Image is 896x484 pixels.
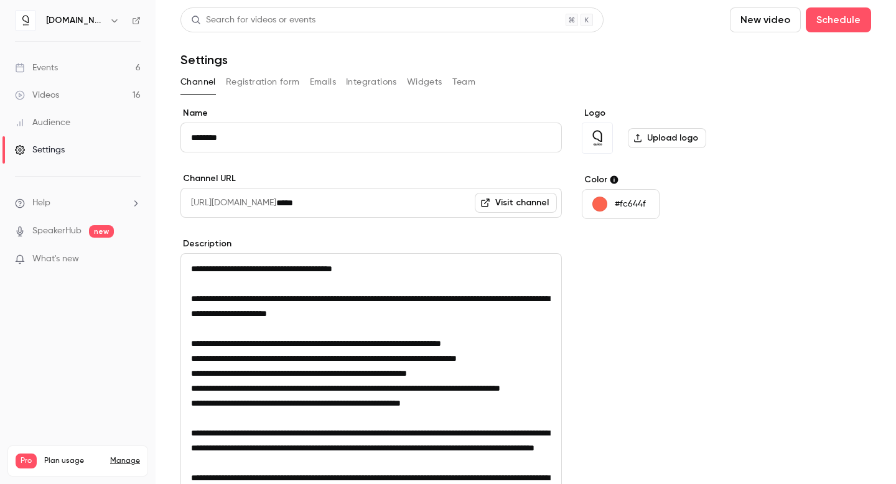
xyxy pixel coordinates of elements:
[582,189,660,219] button: #fc644f
[180,107,562,119] label: Name
[615,198,646,210] p: #fc644f
[226,72,300,92] button: Registration form
[310,72,336,92] button: Emails
[582,107,773,119] label: Logo
[582,107,773,154] section: Logo
[475,193,557,213] a: Visit channel
[15,62,58,74] div: Events
[346,72,397,92] button: Integrations
[582,174,773,186] label: Color
[452,72,476,92] button: Team
[44,456,103,466] span: Plan usage
[628,128,706,148] label: Upload logo
[15,116,70,129] div: Audience
[407,72,442,92] button: Widgets
[32,197,50,210] span: Help
[180,52,228,67] h1: Settings
[806,7,871,32] button: Schedule
[180,172,562,185] label: Channel URL
[46,14,105,27] h6: [DOMAIN_NAME]
[582,123,612,153] img: quico.io
[16,11,35,30] img: quico.io
[180,238,562,250] label: Description
[15,89,59,101] div: Videos
[180,188,276,218] span: [URL][DOMAIN_NAME]
[191,14,315,27] div: Search for videos or events
[15,144,65,156] div: Settings
[15,197,141,210] li: help-dropdown-opener
[730,7,801,32] button: New video
[32,253,79,266] span: What's new
[16,454,37,468] span: Pro
[110,456,140,466] a: Manage
[89,225,114,238] span: new
[32,225,82,238] a: SpeakerHub
[180,72,216,92] button: Channel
